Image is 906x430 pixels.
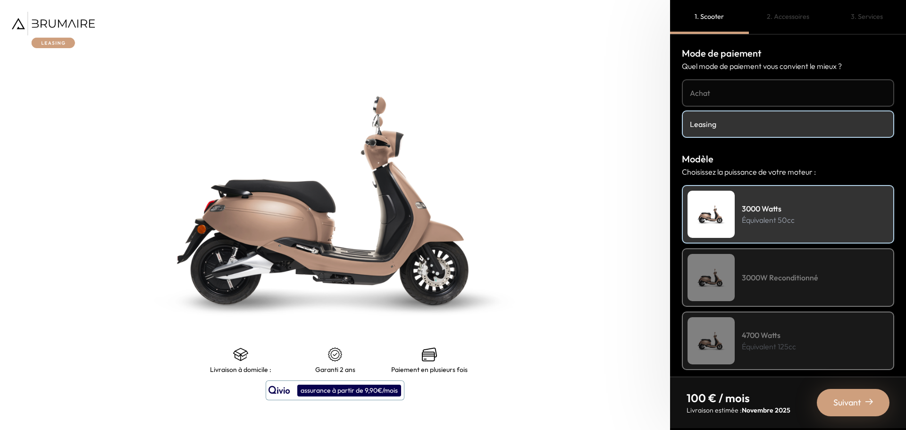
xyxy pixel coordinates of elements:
[690,118,886,130] h4: Leasing
[422,347,437,362] img: credit-cards.png
[682,166,894,177] p: Choisissez la puissance de votre moteur :
[391,366,468,373] p: Paiement en plusieurs fois
[742,214,795,226] p: Équivalent 50cc
[690,87,886,99] h4: Achat
[687,390,790,405] p: 100 € / mois
[268,385,290,396] img: logo qivio
[233,347,248,362] img: shipping.png
[687,405,790,415] p: Livraison estimée :
[742,329,796,341] h4: 4700 Watts
[833,396,861,409] span: Suivant
[315,366,355,373] p: Garanti 2 ans
[210,366,271,373] p: Livraison à domicile :
[688,317,735,364] img: Scooter Leasing
[266,380,404,400] button: assurance à partir de 9,90€/mois
[682,152,894,166] h3: Modèle
[742,406,790,414] span: Novembre 2025
[12,12,95,48] img: Brumaire Leasing
[682,79,894,107] a: Achat
[327,347,343,362] img: certificat-de-garantie.png
[742,272,818,283] h4: 3000W Reconditionné
[297,385,401,396] div: assurance à partir de 9,90€/mois
[682,46,894,60] h3: Mode de paiement
[742,203,795,214] h4: 3000 Watts
[688,191,735,238] img: Scooter Leasing
[682,60,894,72] p: Quel mode de paiement vous convient le mieux ?
[742,341,796,352] p: Équivalent 125cc
[688,254,735,301] img: Scooter Leasing
[865,398,873,405] img: right-arrow-2.png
